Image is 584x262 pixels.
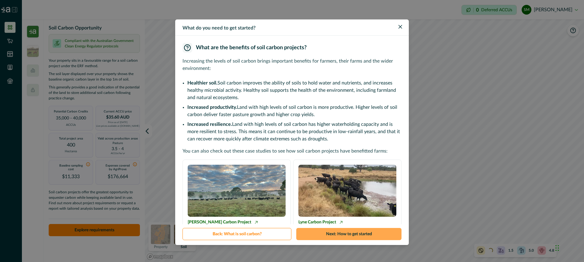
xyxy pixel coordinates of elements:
[296,228,401,240] button: Next: How to get started
[187,81,217,85] strong: Healthier soil.
[187,122,232,127] strong: Increased resilience.
[187,105,237,110] strong: Increased productivity.
[175,19,409,36] header: What do you need to get started?
[298,219,336,226] a: Lyne Carbon Project
[395,22,405,32] button: Close
[187,79,401,101] li: Soil carbon improves the ability of soils to hold water and nutrients, and increases healthy micr...
[182,147,388,155] p: You can also check out these case studies to see how soil carbon projects have benefitted farms:
[187,121,401,143] li: Land with high levels of soil carbon has higher waterholding capacity and is more resilient to st...
[196,45,307,50] h3: What are the benefits of soil carbon projects?
[187,104,401,118] li: Land with high levels of soil carbon is more productive. Higher levels of soil carbon deliver fas...
[555,239,559,257] div: Drag
[182,57,401,72] p: Increasing the levels of soil carbon brings important benefits for farmers, their farms and the w...
[188,219,251,226] a: [PERSON_NAME] Carbon Project
[182,228,291,240] button: Back: What is soil carbon?
[554,233,584,262] iframe: Chat Widget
